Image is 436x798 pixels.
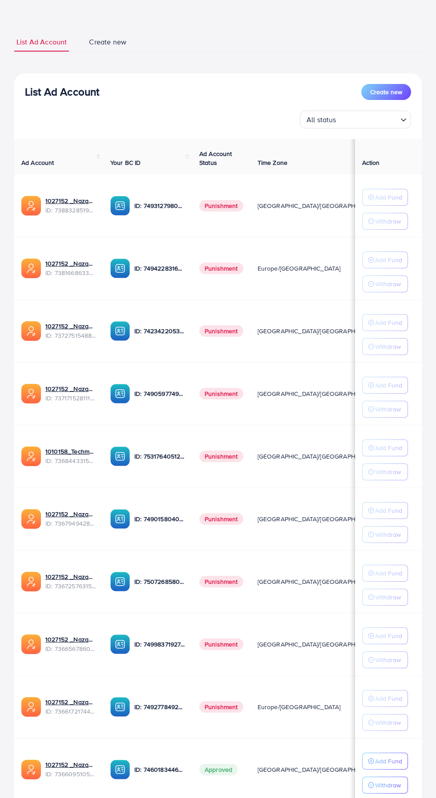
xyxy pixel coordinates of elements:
[110,196,130,215] img: ic-ba-acc.ded83a64.svg
[134,388,185,399] p: ID: 7490597749134508040
[45,707,96,716] span: ID: 7366172174454882305
[362,502,408,519] button: Add Fund
[45,582,96,591] span: ID: 7367257631523782657
[45,760,96,769] a: 1027152 _Nazaagency_006
[199,638,243,650] span: Punishment
[375,756,402,766] p: Add Fund
[45,384,96,403] div: <span class='underline'>1027152 _Nazaagency_04</span></br>7371715281112170513
[199,263,243,274] span: Punishment
[362,439,408,456] button: Add Fund
[134,639,185,650] p: ID: 7499837192777400321
[21,572,41,591] img: ic-ads-acc.e4c84228.svg
[199,764,238,775] span: Approved
[398,758,429,791] iframe: Chat
[110,697,130,717] img: ic-ba-acc.ded83a64.svg
[362,401,408,418] button: Withdraw
[45,760,96,778] div: <span class='underline'>1027152 _Nazaagency_006</span></br>7366095105679261697
[21,196,41,215] img: ic-ads-acc.e4c84228.svg
[258,452,381,461] span: [GEOGRAPHIC_DATA]/[GEOGRAPHIC_DATA]
[110,572,130,591] img: ic-ba-acc.ded83a64.svg
[362,158,380,167] span: Action
[110,259,130,278] img: ic-ba-acc.ded83a64.svg
[21,158,54,167] span: Ad Account
[134,263,185,274] p: ID: 7494228316518858759
[134,326,185,336] p: ID: 7423422053648285697
[199,200,243,211] span: Punishment
[362,314,408,331] button: Add Fund
[45,196,96,215] div: <span class='underline'>1027152 _Nazaagency_019</span></br>7388328519014645761
[375,568,402,579] p: Add Fund
[375,717,401,728] p: Withdraw
[45,322,96,331] a: 1027152 _Nazaagency_007
[45,196,96,205] a: 1027152 _Nazaagency_019
[362,463,408,480] button: Withdraw
[258,264,341,273] span: Europe/[GEOGRAPHIC_DATA]
[45,447,96,465] div: <span class='underline'>1010158_Techmanistan pk acc_1715599413927</span></br>7368443315504726017
[110,158,141,167] span: Your BC ID
[362,777,408,794] button: Withdraw
[110,321,130,341] img: ic-ba-acc.ded83a64.svg
[45,644,96,653] span: ID: 7366567860828749825
[21,259,41,278] img: ic-ads-acc.e4c84228.svg
[375,505,402,516] p: Add Fund
[258,201,381,210] span: [GEOGRAPHIC_DATA]/[GEOGRAPHIC_DATA]
[134,576,185,587] p: ID: 7507268580682137618
[45,635,96,644] a: 1027152 _Nazaagency_0051
[258,327,381,335] span: [GEOGRAPHIC_DATA]/[GEOGRAPHIC_DATA]
[362,213,408,230] button: Withdraw
[300,111,411,128] div: Search for option
[362,251,408,268] button: Add Fund
[21,634,41,654] img: ic-ads-acc.e4c84228.svg
[199,149,232,167] span: Ad Account Status
[134,514,185,524] p: ID: 7490158040596217873
[375,216,401,227] p: Withdraw
[45,519,96,528] span: ID: 7367949428067450896
[110,447,130,466] img: ic-ba-acc.ded83a64.svg
[375,693,402,704] p: Add Fund
[362,338,408,355] button: Withdraw
[45,259,96,268] a: 1027152 _Nazaagency_023
[375,341,401,352] p: Withdraw
[370,88,402,96] span: Create new
[45,259,96,277] div: <span class='underline'>1027152 _Nazaagency_023</span></br>7381668633665093648
[258,577,381,586] span: [GEOGRAPHIC_DATA]/[GEOGRAPHIC_DATA]
[375,780,401,790] p: Withdraw
[45,322,96,340] div: <span class='underline'>1027152 _Nazaagency_007</span></br>7372751548805726224
[110,634,130,654] img: ic-ba-acc.ded83a64.svg
[45,770,96,778] span: ID: 7366095105679261697
[21,509,41,529] img: ic-ads-acc.e4c84228.svg
[134,702,185,712] p: ID: 7492778492849930241
[375,529,401,540] p: Withdraw
[45,394,96,403] span: ID: 7371715281112170513
[362,526,408,543] button: Withdraw
[25,85,99,98] h3: List Ad Account
[21,321,41,341] img: ic-ads-acc.e4c84228.svg
[375,654,401,665] p: Withdraw
[362,690,408,707] button: Add Fund
[45,447,96,456] a: 1010158_Techmanistan pk acc_1715599413927
[375,404,401,415] p: Withdraw
[45,510,96,519] a: 1027152 _Nazaagency_003
[375,279,401,289] p: Withdraw
[258,765,381,774] span: [GEOGRAPHIC_DATA]/[GEOGRAPHIC_DATA]
[375,380,402,391] p: Add Fund
[45,572,96,591] div: <span class='underline'>1027152 _Nazaagency_016</span></br>7367257631523782657
[375,255,402,265] p: Add Fund
[45,572,96,581] a: 1027152 _Nazaagency_016
[199,513,243,525] span: Punishment
[339,112,397,126] input: Search for option
[45,635,96,653] div: <span class='underline'>1027152 _Nazaagency_0051</span></br>7366567860828749825
[199,388,243,399] span: Punishment
[258,158,287,167] span: Time Zone
[362,275,408,292] button: Withdraw
[199,325,243,337] span: Punishment
[89,37,126,47] span: Create new
[134,200,185,211] p: ID: 7493127980932333584
[199,576,243,587] span: Punishment
[45,510,96,528] div: <span class='underline'>1027152 _Nazaagency_003</span></br>7367949428067450896
[361,84,411,100] button: Create new
[362,627,408,644] button: Add Fund
[16,37,67,47] span: List Ad Account
[375,443,402,453] p: Add Fund
[110,384,130,403] img: ic-ba-acc.ded83a64.svg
